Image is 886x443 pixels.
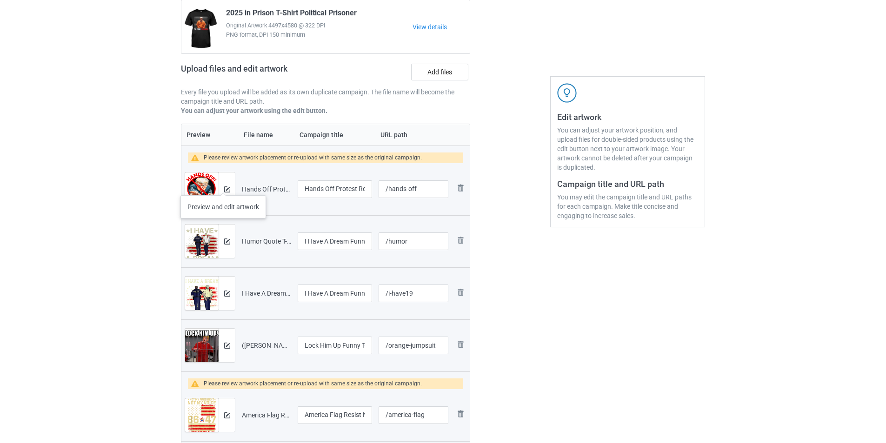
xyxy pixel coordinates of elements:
[411,64,468,80] label: Add files
[557,126,698,172] div: You can adjust your artwork position, and upload files for double-sided products using the edit b...
[242,237,291,246] div: Humor Quote T-Shirt.png
[185,329,219,369] img: original.png
[557,179,698,189] h3: Campaign title and URL path
[204,152,422,163] div: Please review artwork placement or re-upload with same size as the original campaign.
[557,192,698,220] div: You may edit the campaign title and URL paths for each campaign. Make title concise and engaging ...
[185,172,219,212] img: original.png
[239,124,294,145] th: File name
[455,182,466,193] img: svg+xml;base64,PD94bWwgdmVyc2lvbj0iMS4wIiBlbmNvZGluZz0iVVRGLTgiPz4KPHN2ZyB3aWR0aD0iMjhweCIgaGVpZ2...
[242,185,291,194] div: Hands Off Protest Resist Anti [PERSON_NAME] for Men Women T-Shirt.png
[226,30,413,40] span: PNG format, DPI 150 minimum
[242,289,291,298] div: I Have A Dream Funny [PERSON_NAME] Police Saying Quote Men Women T-Shirt Copy Copy Copy.png
[224,412,230,418] img: svg+xml;base64,PD94bWwgdmVyc2lvbj0iMS4wIiBlbmNvZGluZz0iVVRGLTgiPz4KPHN2ZyB3aWR0aD0iMTRweCIgaGVpZ2...
[242,341,291,350] div: ([PERSON_NAME] Orange Jumpsuit) T-Shirt.png
[224,186,230,192] img: svg+xml;base64,PD94bWwgdmVyc2lvbj0iMS4wIiBlbmNvZGluZz0iVVRGLTgiPz4KPHN2ZyB3aWR0aD0iMTRweCIgaGVpZ2...
[181,64,354,81] h2: Upload files and edit artwork
[413,22,470,32] a: View details
[455,235,466,246] img: svg+xml;base64,PD94bWwgdmVyc2lvbj0iMS4wIiBlbmNvZGluZz0iVVRGLTgiPz4KPHN2ZyB3aWR0aD0iMjhweCIgaGVpZ2...
[226,21,413,30] span: Original Artwork 4497x4580 @ 322 DPI
[204,378,422,389] div: Please review artwork placement or re-upload with same size as the original campaign.
[185,225,219,264] img: original.png
[294,124,375,145] th: Campaign title
[557,112,698,122] h3: Edit artwork
[557,83,577,103] img: svg+xml;base64,PD94bWwgdmVyc2lvbj0iMS4wIiBlbmNvZGluZz0iVVRGLTgiPz4KPHN2ZyB3aWR0aD0iNDJweCIgaGVpZ2...
[224,291,230,297] img: svg+xml;base64,PD94bWwgdmVyc2lvbj0iMS4wIiBlbmNvZGluZz0iVVRGLTgiPz4KPHN2ZyB3aWR0aD0iMTRweCIgaGVpZ2...
[191,380,204,387] img: warning
[455,408,466,419] img: svg+xml;base64,PD94bWwgdmVyc2lvbj0iMS4wIiBlbmNvZGluZz0iVVRGLTgiPz4KPHN2ZyB3aWR0aD0iMjhweCIgaGVpZ2...
[224,238,230,245] img: svg+xml;base64,PD94bWwgdmVyc2lvbj0iMS4wIiBlbmNvZGluZz0iVVRGLTgiPz4KPHN2ZyB3aWR0aD0iMTRweCIgaGVpZ2...
[455,339,466,350] img: svg+xml;base64,PD94bWwgdmVyc2lvbj0iMS4wIiBlbmNvZGluZz0iVVRGLTgiPz4KPHN2ZyB3aWR0aD0iMjhweCIgaGVpZ2...
[191,154,204,161] img: warning
[455,287,466,298] img: svg+xml;base64,PD94bWwgdmVyc2lvbj0iMS4wIiBlbmNvZGluZz0iVVRGLTgiPz4KPHN2ZyB3aWR0aD0iMjhweCIgaGVpZ2...
[226,8,357,21] span: 2025 in Prison T-Shirt Political Prisoner
[181,87,470,106] p: Every file you upload will be added as its own duplicate campaign. The file name will become the ...
[181,124,239,145] th: Preview
[242,410,291,420] div: America Flag Resist Not My President Anti-[PERSON_NAME] 86 47 Funny T-Shirt.png
[181,107,327,114] b: You can adjust your artwork using the edit button.
[185,277,219,317] img: original.png
[185,398,219,438] img: original.png
[224,343,230,349] img: svg+xml;base64,PD94bWwgdmVyc2lvbj0iMS4wIiBlbmNvZGluZz0iVVRGLTgiPz4KPHN2ZyB3aWR0aD0iMTRweCIgaGVpZ2...
[180,195,266,218] div: Preview and edit artwork
[375,124,452,145] th: URL path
